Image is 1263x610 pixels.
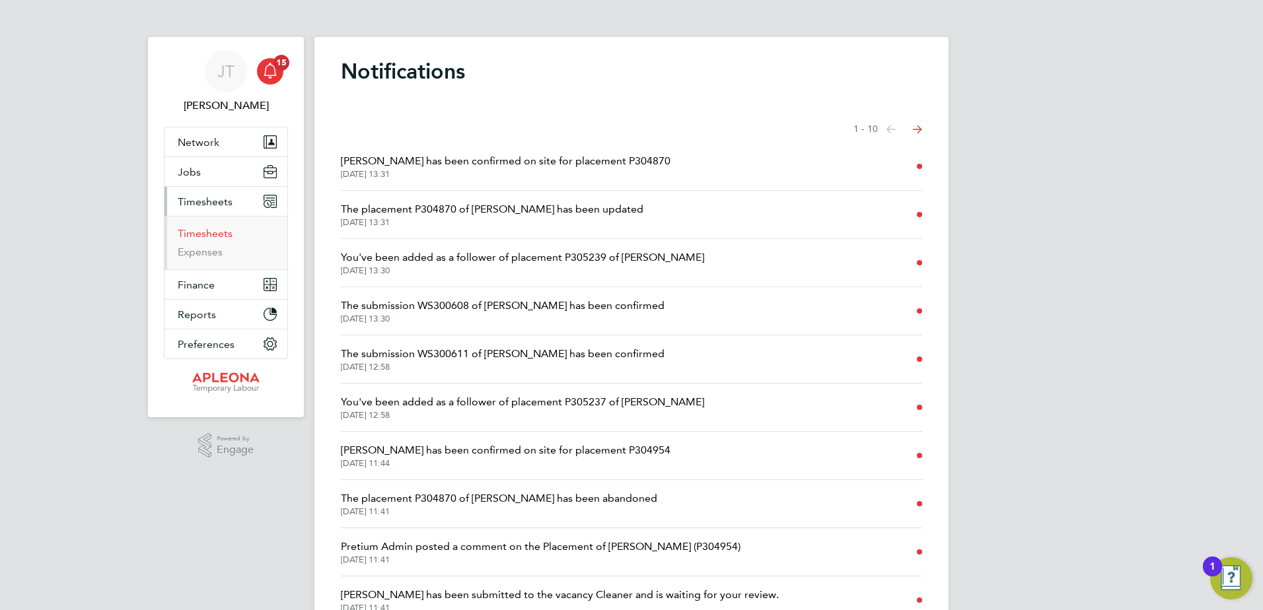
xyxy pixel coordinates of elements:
span: [DATE] 11:41 [341,506,657,517]
span: Network [178,136,219,149]
a: JT[PERSON_NAME] [164,50,288,114]
span: Pretium Admin posted a comment on the Placement of [PERSON_NAME] (P304954) [341,539,740,555]
button: Network [164,127,287,156]
span: You've been added as a follower of placement P305237 of [PERSON_NAME] [341,394,704,410]
span: Timesheets [178,195,233,208]
img: apleona-logo-retina.png [192,372,260,393]
div: Timesheets [164,216,287,269]
span: 1 - 10 [853,123,878,136]
button: Open Resource Center, 1 new notification [1210,557,1252,599]
button: Jobs [164,157,287,186]
span: [DATE] 13:31 [341,217,643,228]
span: Finance [178,279,215,291]
span: [DATE] 12:58 [341,362,665,372]
a: Pretium Admin posted a comment on the Placement of [PERSON_NAME] (P304954)[DATE] 11:41 [341,539,740,565]
a: The submission WS300611 of [PERSON_NAME] has been confirmed[DATE] 12:58 [341,346,665,372]
span: JT [217,63,235,80]
a: You've been added as a follower of placement P305239 of [PERSON_NAME][DATE] 13:30 [341,250,704,276]
nav: Main navigation [148,37,304,417]
a: You've been added as a follower of placement P305237 of [PERSON_NAME][DATE] 12:58 [341,394,704,421]
button: Finance [164,270,287,299]
nav: Select page of notifications list [853,116,922,143]
button: Preferences [164,329,287,358]
span: [DATE] 12:58 [341,410,704,421]
span: [DATE] 11:41 [341,555,740,565]
span: [DATE] 11:44 [341,458,670,469]
span: The placement P304870 of [PERSON_NAME] has been abandoned [341,491,657,506]
span: The submission WS300608 of [PERSON_NAME] has been confirmed [341,298,665,314]
span: [DATE] 13:30 [341,314,665,324]
span: Jobs [178,166,201,178]
span: [PERSON_NAME] has been submitted to the vacancy Cleaner and is waiting for your review. [341,587,779,603]
span: The submission WS300611 of [PERSON_NAME] has been confirmed [341,346,665,362]
a: The submission WS300608 of [PERSON_NAME] has been confirmed[DATE] 13:30 [341,298,665,324]
span: 15 [273,55,289,71]
a: [PERSON_NAME] has been confirmed on site for placement P304954[DATE] 11:44 [341,442,670,469]
a: Expenses [178,246,223,258]
span: [PERSON_NAME] has been confirmed on site for placement P304870 [341,153,670,169]
a: Timesheets [178,227,233,240]
h1: Notifications [341,58,922,85]
span: Preferences [178,338,235,351]
div: 1 [1209,566,1215,584]
button: Timesheets [164,187,287,216]
span: The placement P304870 of [PERSON_NAME] has been updated [341,201,643,217]
a: The placement P304870 of [PERSON_NAME] has been updated[DATE] 13:31 [341,201,643,228]
a: Powered byEngage [198,433,254,458]
span: [DATE] 13:30 [341,265,704,276]
a: The placement P304870 of [PERSON_NAME] has been abandoned[DATE] 11:41 [341,491,657,517]
span: You've been added as a follower of placement P305239 of [PERSON_NAME] [341,250,704,265]
a: Go to home page [164,372,288,393]
span: Powered by [217,433,254,444]
span: Julie Tante [164,98,288,114]
a: 15 [257,50,283,92]
a: [PERSON_NAME] has been confirmed on site for placement P304870[DATE] 13:31 [341,153,670,180]
span: [PERSON_NAME] has been confirmed on site for placement P304954 [341,442,670,458]
span: Reports [178,308,216,321]
span: Engage [217,444,254,456]
span: [DATE] 13:31 [341,169,670,180]
button: Reports [164,300,287,329]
